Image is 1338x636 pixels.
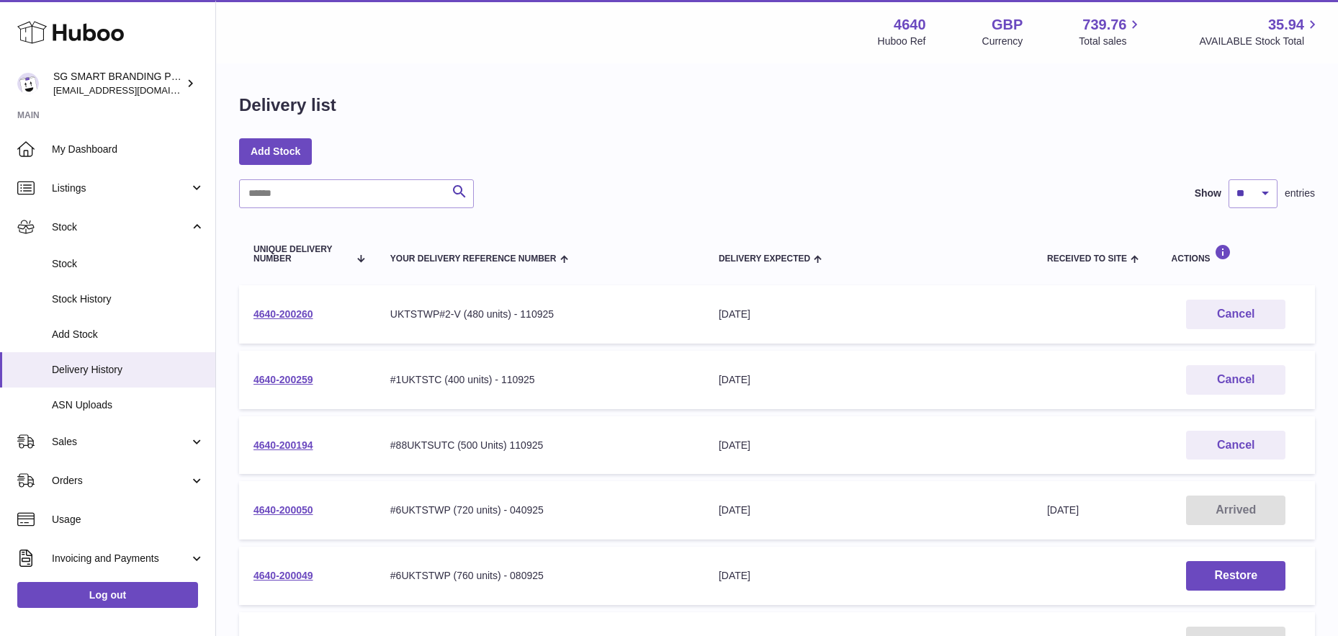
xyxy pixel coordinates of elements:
[1079,15,1143,48] a: 739.76 Total sales
[719,254,810,264] span: Delivery Expected
[719,439,1018,452] div: [DATE]
[17,582,198,608] a: Log out
[1186,431,1285,460] button: Cancel
[52,143,205,156] span: My Dashboard
[878,35,926,48] div: Huboo Ref
[239,94,336,117] h1: Delivery list
[390,569,690,583] div: #6UKTSTWP (760 units) - 080925
[52,513,205,527] span: Usage
[1186,561,1285,591] button: Restore
[1268,15,1304,35] span: 35.94
[253,570,313,581] a: 4640-200049
[719,569,1018,583] div: [DATE]
[52,474,189,488] span: Orders
[239,138,312,164] a: Add Stock
[1285,187,1315,200] span: entries
[52,398,205,412] span: ASN Uploads
[390,439,690,452] div: #88UKTSUTC (500 Units) 110925
[719,308,1018,321] div: [DATE]
[1195,187,1221,200] label: Show
[52,182,189,195] span: Listings
[52,220,189,234] span: Stock
[52,435,189,449] span: Sales
[1186,365,1285,395] button: Cancel
[52,257,205,271] span: Stock
[719,373,1018,387] div: [DATE]
[253,245,349,264] span: Unique Delivery Number
[52,363,205,377] span: Delivery History
[1199,35,1321,48] span: AVAILABLE Stock Total
[1047,254,1127,264] span: Received to Site
[1082,15,1126,35] span: 739.76
[53,70,183,97] div: SG SMART BRANDING PTE. LTD.
[390,308,690,321] div: UKTSTWP#2-V (480 units) - 110925
[253,439,313,451] a: 4640-200194
[52,552,189,565] span: Invoicing and Payments
[982,35,1023,48] div: Currency
[1186,300,1285,329] button: Cancel
[390,503,690,517] div: #6UKTSTWP (720 units) - 040925
[992,15,1023,35] strong: GBP
[253,308,313,320] a: 4640-200260
[253,374,313,385] a: 4640-200259
[53,84,212,96] span: [EMAIL_ADDRESS][DOMAIN_NAME]
[390,254,557,264] span: Your Delivery Reference Number
[894,15,926,35] strong: 4640
[1079,35,1143,48] span: Total sales
[1047,504,1079,516] span: [DATE]
[17,73,39,94] img: uktopsmileshipping@gmail.com
[52,328,205,341] span: Add Stock
[1172,244,1301,264] div: Actions
[1199,15,1321,48] a: 35.94 AVAILABLE Stock Total
[253,504,313,516] a: 4640-200050
[390,373,690,387] div: #1UKTSTC (400 units) - 110925
[52,292,205,306] span: Stock History
[719,503,1018,517] div: [DATE]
